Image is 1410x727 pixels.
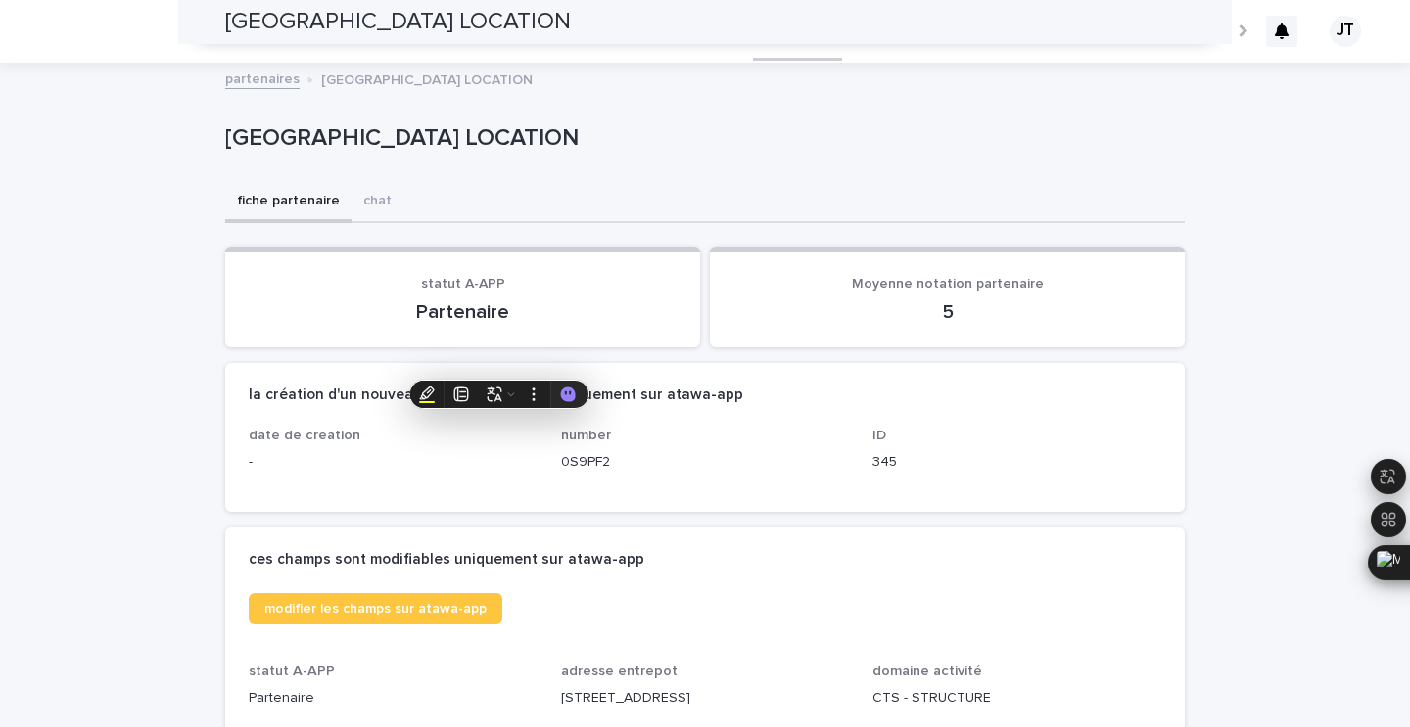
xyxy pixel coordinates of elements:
p: CTS - STRUCTURE [872,688,1161,708]
span: number [561,429,611,442]
span: statut A-APP [249,664,335,678]
span: modifier les champs sur atawa-app [264,602,487,615]
p: [STREET_ADDRESS] [561,688,850,708]
span: Moyenne notation partenaire [852,277,1044,291]
a: modifier les champs sur atawa-app [249,593,502,624]
p: 345 [872,452,1161,473]
h2: la création d'un nouveau partenaire se fait uniquement sur atawa-app [249,386,743,404]
p: Partenaire [249,300,677,324]
span: ID [872,429,886,442]
p: Partenaire [249,688,538,708]
p: [GEOGRAPHIC_DATA] LOCATION [225,124,1177,153]
button: chat [352,182,403,223]
img: Ls34BcGeRexTGTNfXpUC [39,12,229,51]
p: 5 [733,300,1161,324]
p: [GEOGRAPHIC_DATA] LOCATION [321,68,533,89]
span: adresse entrepot [561,664,678,678]
span: domaine activité [872,664,982,678]
a: partenaires [225,67,300,89]
p: 0S9PF2 [561,452,850,473]
div: JT [1330,16,1361,47]
p: - [249,452,538,473]
button: fiche partenaire [225,182,352,223]
span: statut A-APP [421,277,505,291]
h2: ces champs sont modifiables uniquement sur atawa-app [249,551,644,568]
span: date de creation [249,429,360,442]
